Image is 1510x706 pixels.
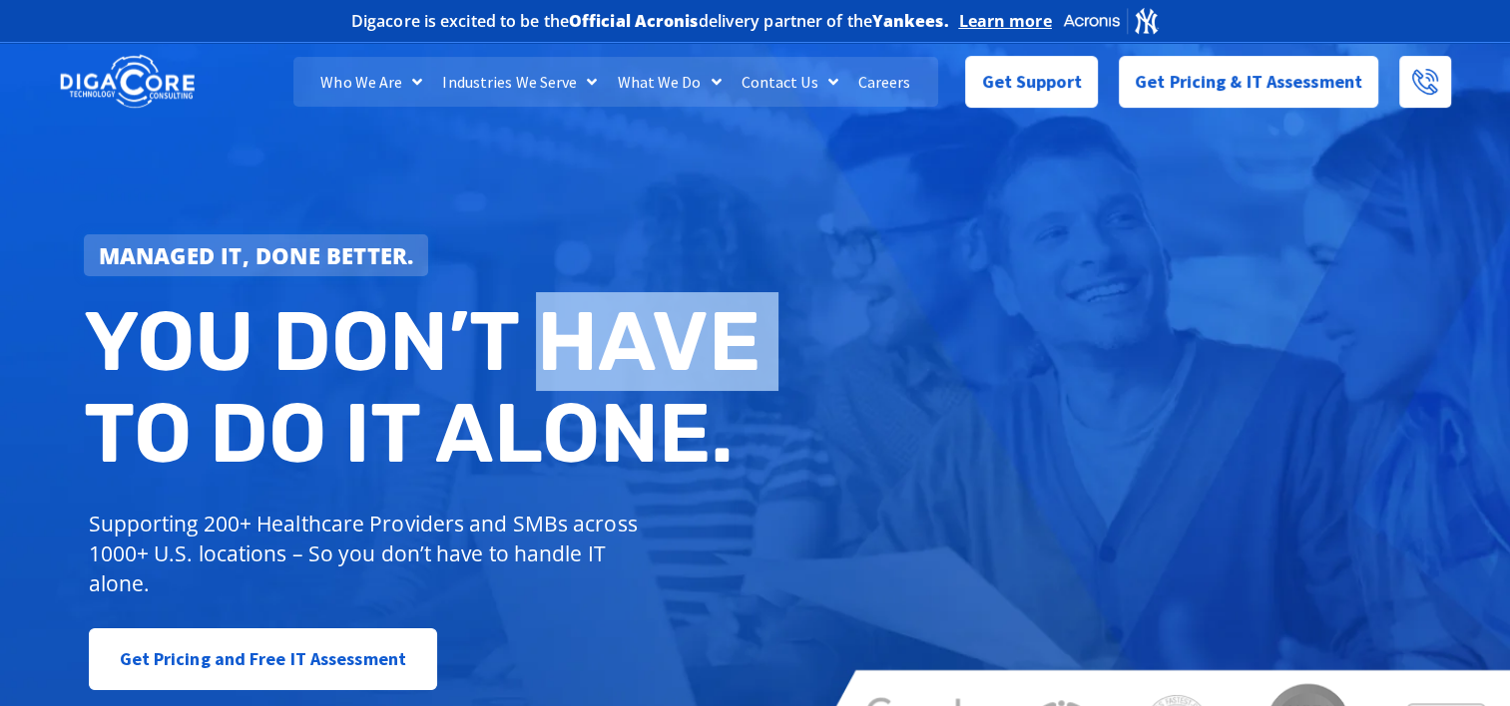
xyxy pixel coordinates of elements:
[99,240,414,270] strong: Managed IT, done better.
[959,11,1052,31] a: Learn more
[84,296,770,479] h2: You don’t have to do IT alone.
[432,57,607,107] a: Industries We Serve
[607,57,731,107] a: What We Do
[982,62,1082,102] span: Get Support
[120,639,406,679] span: Get Pricing and Free IT Assessment
[1135,62,1362,102] span: Get Pricing & IT Assessment
[569,10,699,32] b: Official Acronis
[848,57,921,107] a: Careers
[1119,56,1378,108] a: Get Pricing & IT Assessment
[872,10,949,32] b: Yankees.
[84,234,429,276] a: Managed IT, done better.
[60,53,195,112] img: DigaCore Technology Consulting
[89,509,647,598] p: Supporting 200+ Healthcare Providers and SMBs across 1000+ U.S. locations – So you don’t have to ...
[1062,6,1160,35] img: Acronis
[89,628,437,690] a: Get Pricing and Free IT Assessment
[351,13,949,29] h2: Digacore is excited to be the delivery partner of the
[310,57,432,107] a: Who We Are
[293,57,939,107] nav: Menu
[732,57,848,107] a: Contact Us
[965,56,1098,108] a: Get Support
